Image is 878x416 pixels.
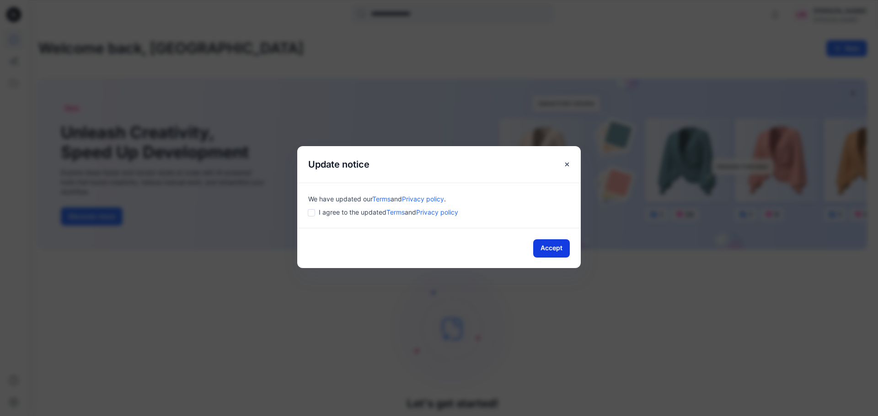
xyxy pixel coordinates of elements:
[391,195,402,203] span: and
[386,208,405,216] a: Terms
[297,146,380,183] h5: Update notice
[405,208,416,216] span: and
[533,239,570,258] button: Accept
[402,195,444,203] a: Privacy policy
[308,194,570,204] div: We have updated our .
[559,156,575,173] button: Close
[319,207,458,217] span: I agree to the updated
[372,195,391,203] a: Terms
[416,208,458,216] a: Privacy policy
